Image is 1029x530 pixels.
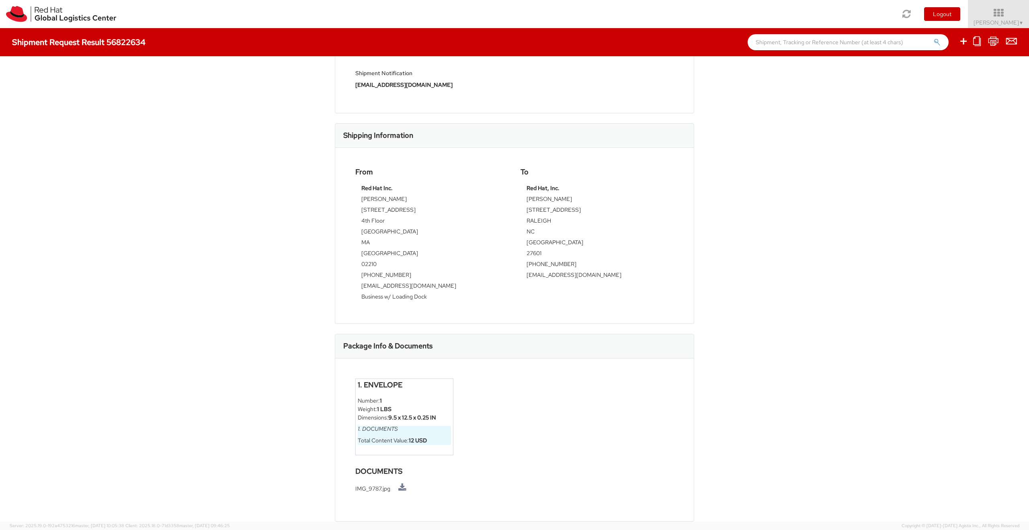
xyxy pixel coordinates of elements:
[6,6,116,22] img: rh-logistics-00dfa346123c4ec078e1.svg
[380,397,382,404] strong: 1
[179,523,230,528] span: master, [DATE] 09:46:25
[361,282,502,293] td: [EMAIL_ADDRESS][DOMAIN_NAME]
[361,217,502,227] td: 4th Floor
[1019,20,1024,26] span: ▼
[527,195,668,206] td: [PERSON_NAME]
[527,227,668,238] td: NC
[358,405,451,413] li: Weight:
[974,19,1024,26] span: [PERSON_NAME]
[902,523,1019,529] span: Copyright © [DATE]-[DATE] Agistix Inc., All Rights Reserved
[343,342,433,350] h3: Package Info & Documents
[355,168,508,176] h4: From
[361,238,502,249] td: MA
[748,34,949,50] input: Shipment, Tracking or Reference Number (at least 4 chars)
[527,206,668,217] td: [STREET_ADDRESS]
[12,38,146,47] h4: Shipment Request Result 56822634
[358,413,451,422] li: Dimensions:
[358,436,451,445] li: Total Content Value:
[527,238,668,249] td: [GEOGRAPHIC_DATA]
[343,131,413,139] h3: Shipping Information
[527,184,560,192] strong: Red Hat, Inc.
[125,523,230,528] span: Client: 2025.18.0-71d3358
[388,414,436,421] strong: 9.5 x 12.5 x 0.25 IN
[355,467,674,475] h4: Documents
[521,168,674,176] h4: To
[377,405,392,413] strong: 1 LBS
[527,260,668,271] td: [PHONE_NUMBER]
[361,184,393,192] strong: Red Hat Inc.
[361,206,502,217] td: [STREET_ADDRESS]
[358,381,451,389] h4: 1. Envelope
[361,293,502,303] td: Business w/ Loading Dock
[527,249,668,260] td: 27601
[361,227,502,238] td: [GEOGRAPHIC_DATA]
[527,271,668,282] td: [EMAIL_ADDRESS][DOMAIN_NAME]
[358,426,451,432] h6: 1. Documents
[361,271,502,282] td: [PHONE_NUMBER]
[75,523,124,528] span: master, [DATE] 10:05:38
[355,81,453,88] strong: [EMAIL_ADDRESS][DOMAIN_NAME]
[361,249,502,260] td: [GEOGRAPHIC_DATA]
[361,195,502,206] td: [PERSON_NAME]
[355,70,508,76] h5: Shipment Notification
[10,523,124,528] span: Server: 2025.19.0-192a4753216
[355,483,674,493] li: IMG_9787.jpg
[358,397,451,405] li: Number:
[924,7,960,21] button: Logout
[361,260,502,271] td: 02210
[409,437,427,444] strong: 12 USD
[527,217,668,227] td: RALEIGH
